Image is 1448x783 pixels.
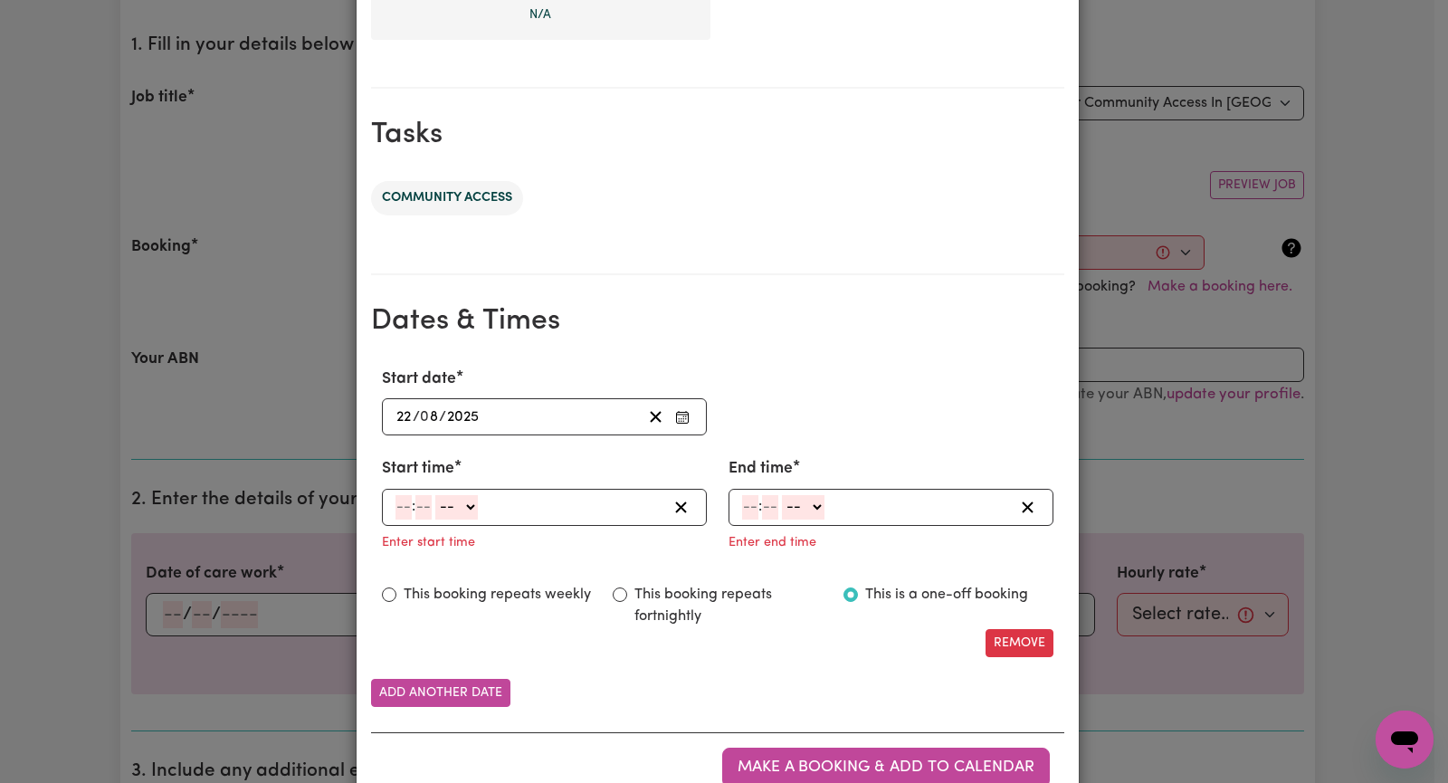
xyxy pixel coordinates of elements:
[986,629,1053,657] button: Remove this date/time
[382,368,456,391] label: Start date
[762,495,778,520] input: --
[371,118,1064,152] h2: Tasks
[413,409,420,425] span: /
[371,679,510,707] button: Add another date
[404,584,591,606] label: This booking repeats weekly
[439,409,446,425] span: /
[382,533,475,553] p: Enter start time
[634,584,822,627] label: This booking repeats fortnightly
[1376,711,1434,769] iframe: Button to launch messaging window
[729,457,793,481] label: End time
[412,499,415,515] span: :
[382,457,454,481] label: Start time
[415,495,432,520] input: --
[395,405,413,429] input: --
[742,495,758,520] input: --
[395,495,412,520] input: --
[729,533,816,553] p: Enter end time
[670,405,695,429] button: Enter Start date
[420,410,429,425] span: 0
[738,759,1034,775] span: Make a booking & add to calendar
[421,405,439,429] input: --
[758,499,762,515] span: :
[371,181,523,215] li: Community access
[446,405,481,429] input: ----
[865,584,1028,606] label: This is a one-off booking
[529,9,551,21] span: not specified
[371,304,1064,339] h2: Dates & Times
[642,405,670,429] button: Clear Start date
